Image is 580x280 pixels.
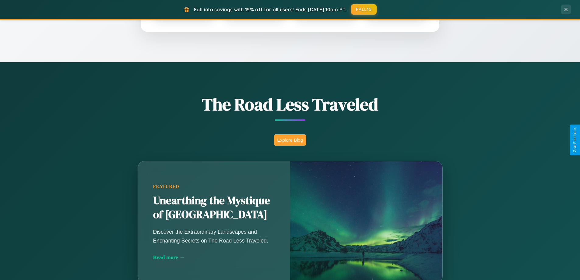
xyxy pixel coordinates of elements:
button: Explore Blog [274,134,306,146]
button: FALL15 [351,4,377,15]
div: Give Feedback [573,128,577,152]
div: Read more → [153,254,275,261]
h2: Unearthing the Mystique of [GEOGRAPHIC_DATA] [153,194,275,222]
div: Featured [153,184,275,189]
h1: The Road Less Traveled [107,93,473,116]
p: Discover the Extraordinary Landscapes and Enchanting Secrets on The Road Less Traveled. [153,228,275,245]
span: Fall into savings with 15% off for all users! Ends [DATE] 10am PT. [194,6,346,12]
